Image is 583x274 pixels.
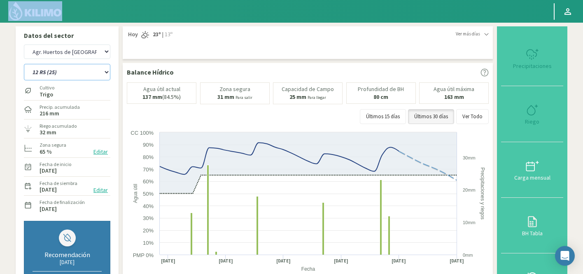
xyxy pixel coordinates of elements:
div: [DATE] [33,259,102,266]
text: [DATE] [219,258,233,264]
label: Riego acumulado [40,122,77,130]
small: Para llegar [308,95,326,100]
label: 65 % [40,149,52,155]
button: Riego [501,86,563,142]
div: Open Intercom Messenger [555,246,575,266]
b: 163 mm [444,93,464,101]
b: 137 mm [142,93,162,101]
p: Capacidad de Campo [282,86,334,92]
p: Balance Hídrico [127,67,174,77]
div: Carga mensual [504,175,561,180]
button: Carga mensual [501,142,563,198]
strong: 23º [153,30,161,38]
p: Zona segura [219,86,250,92]
p: Profundidad de BH [358,86,404,92]
label: Trigo [40,92,54,97]
text: 30mm [463,155,476,160]
text: 0mm [463,253,473,258]
p: Datos del sector [24,30,110,40]
text: [DATE] [450,258,464,264]
p: (84.5%) [142,94,181,100]
text: 10% [143,240,154,246]
small: Para salir [236,95,252,100]
label: 216 mm [40,111,59,116]
text: 50% [143,191,154,197]
span: | [162,30,163,39]
button: Últimos 30 días [408,109,454,124]
text: [DATE] [392,258,406,264]
text: [DATE] [334,258,348,264]
label: [DATE] [40,187,57,192]
div: Recomendación [33,251,102,259]
img: Kilimo [8,1,62,21]
text: Fecha [301,266,315,272]
text: Agua útil [133,184,138,203]
text: [DATE] [161,258,175,264]
button: Ver Todo [456,109,489,124]
text: 20mm [463,187,476,192]
b: 31 mm [217,93,234,101]
text: 10mm [463,220,476,225]
label: Fecha de siembra [40,180,77,187]
p: Agua útil actual [143,86,180,92]
b: 25 mm [289,93,306,101]
label: [DATE] [40,168,57,173]
div: Precipitaciones [504,63,561,69]
label: Precip. acumulada [40,103,80,111]
text: PMP 0% [133,252,154,258]
button: Precipitaciones [501,30,563,86]
span: Hoy [127,30,138,39]
label: [DATE] [40,206,57,212]
label: 32 mm [40,130,56,135]
label: Cultivo [40,84,54,91]
text: 90% [143,142,154,148]
text: Precipitaciones y riegos [480,167,485,220]
div: Riego [504,119,561,124]
text: 70% [143,166,154,173]
button: BH Tabla [501,198,563,253]
p: Agua útil máxima [434,86,474,92]
button: Últimos 15 días [360,109,406,124]
span: 13º [163,30,173,39]
text: 30% [143,215,154,221]
button: Editar [91,185,110,195]
button: Editar [91,147,110,157]
text: 40% [143,203,154,209]
text: CC 100% [131,130,154,136]
label: Zona segura [40,141,66,149]
div: BH Tabla [504,230,561,236]
text: [DATE] [276,258,291,264]
label: Fecha de inicio [40,161,71,168]
text: 80% [143,154,154,160]
span: Ver más días [456,30,480,37]
label: Fecha de finalización [40,199,85,206]
text: 60% [143,178,154,185]
text: 20% [143,227,154,234]
b: 80 cm [373,93,388,101]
